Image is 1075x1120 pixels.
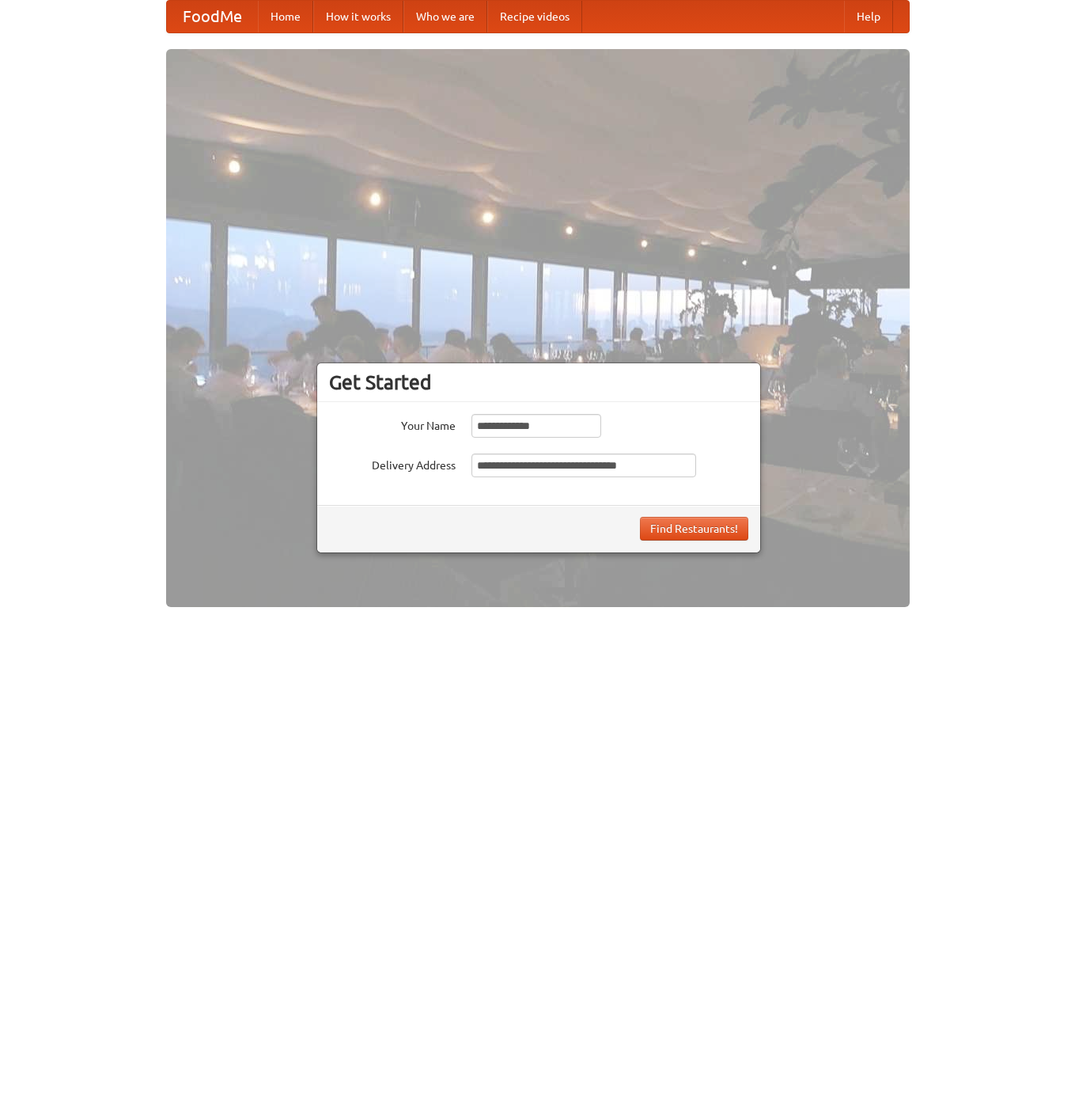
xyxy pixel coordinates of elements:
a: Who we are [403,1,487,32]
a: Home [258,1,313,32]
a: Help [844,1,893,32]
label: Delivery Address [329,454,456,473]
button: Find Restaurants! [640,517,748,541]
label: Your Name [329,414,456,434]
a: Recipe videos [487,1,582,32]
a: FoodMe [167,1,258,32]
a: How it works [313,1,403,32]
h3: Get Started [329,370,748,394]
